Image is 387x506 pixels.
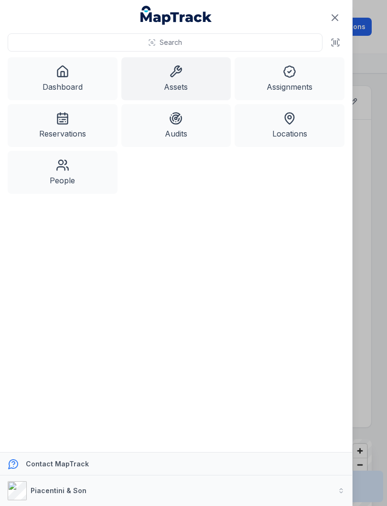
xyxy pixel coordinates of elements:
[8,104,118,147] a: Reservations
[121,57,231,100] a: Assets
[8,151,118,194] a: People
[325,8,345,28] button: Close navigation
[235,57,344,100] a: Assignments
[26,460,89,468] strong: Contact MapTrack
[8,33,322,52] button: Search
[8,57,118,100] a: Dashboard
[235,104,344,147] a: Locations
[121,104,231,147] a: Audits
[160,38,182,47] span: Search
[31,486,86,495] strong: Piacentini & Son
[140,6,212,25] a: MapTrack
